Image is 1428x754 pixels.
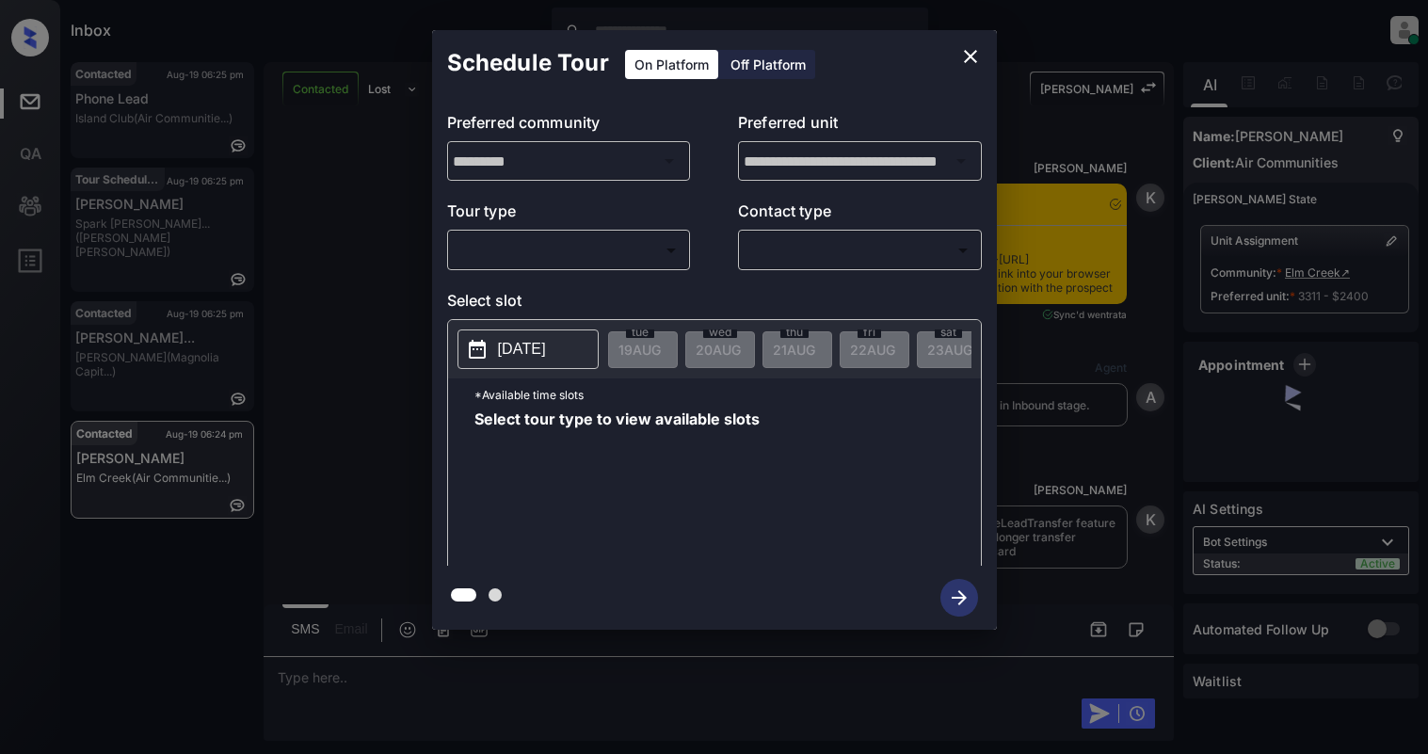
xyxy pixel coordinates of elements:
[447,200,691,230] p: Tour type
[432,30,624,96] h2: Schedule Tour
[447,111,691,141] p: Preferred community
[738,200,982,230] p: Contact type
[498,338,546,361] p: [DATE]
[447,289,982,319] p: Select slot
[625,50,718,79] div: On Platform
[474,411,760,562] span: Select tour type to view available slots
[721,50,815,79] div: Off Platform
[738,111,982,141] p: Preferred unit
[952,38,989,75] button: close
[457,329,599,369] button: [DATE]
[474,378,981,411] p: *Available time slots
